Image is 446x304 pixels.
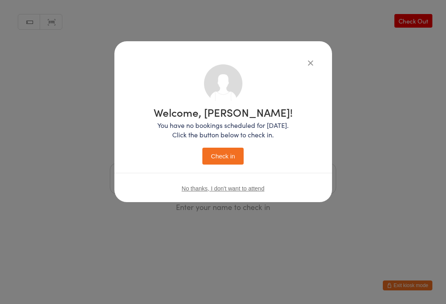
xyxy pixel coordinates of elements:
button: No thanks, I don't want to attend [182,185,264,192]
button: Check in [202,148,244,165]
h1: Welcome, [PERSON_NAME]! [154,107,293,118]
img: no_photo.png [204,64,242,103]
p: You have no bookings scheduled for [DATE]. Click the button below to check in. [154,120,293,139]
